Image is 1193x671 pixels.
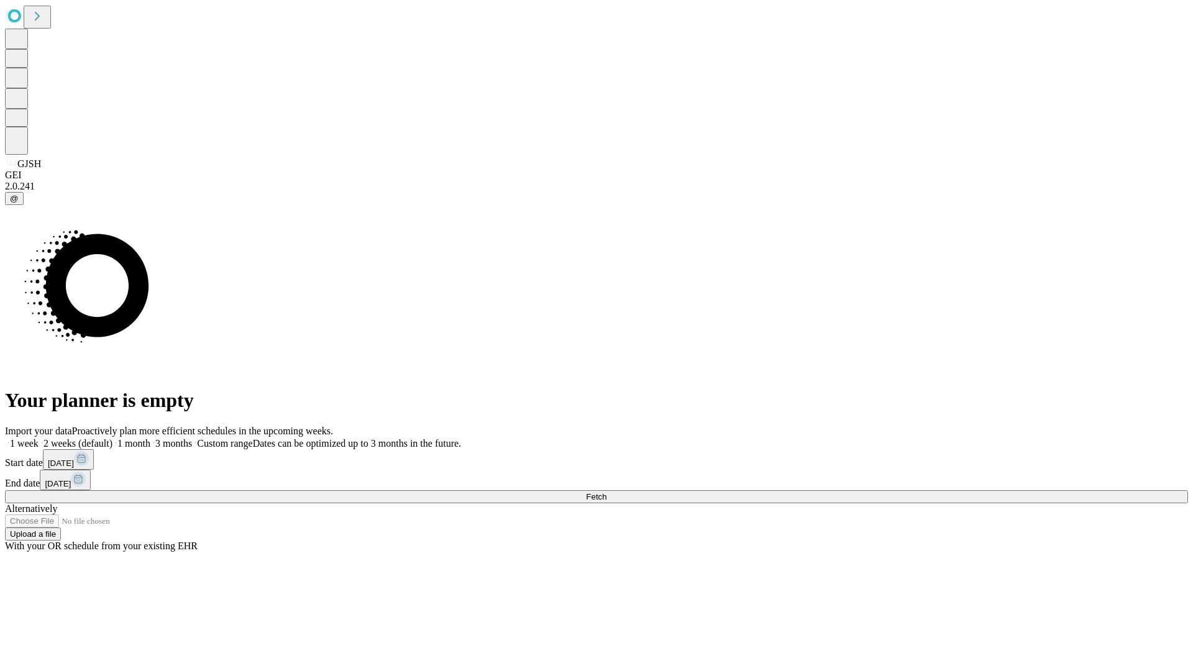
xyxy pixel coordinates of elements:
span: Proactively plan more efficient schedules in the upcoming weeks. [72,426,333,436]
span: Custom range [197,438,252,449]
div: 2.0.241 [5,181,1188,192]
span: Dates can be optimized up to 3 months in the future. [253,438,461,449]
button: Upload a file [5,527,61,541]
button: [DATE] [40,470,91,490]
span: GJSH [17,158,41,169]
div: GEI [5,170,1188,181]
span: Fetch [586,492,606,501]
span: 1 week [10,438,39,449]
span: 3 months [155,438,192,449]
button: Fetch [5,490,1188,503]
div: Start date [5,449,1188,470]
span: Import your data [5,426,72,436]
div: End date [5,470,1188,490]
span: Alternatively [5,503,57,514]
span: [DATE] [48,459,74,468]
span: [DATE] [45,479,71,488]
span: 1 month [117,438,150,449]
h1: Your planner is empty [5,389,1188,412]
span: With your OR schedule from your existing EHR [5,541,198,551]
span: @ [10,194,19,203]
button: @ [5,192,24,205]
span: 2 weeks (default) [43,438,112,449]
button: [DATE] [43,449,94,470]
